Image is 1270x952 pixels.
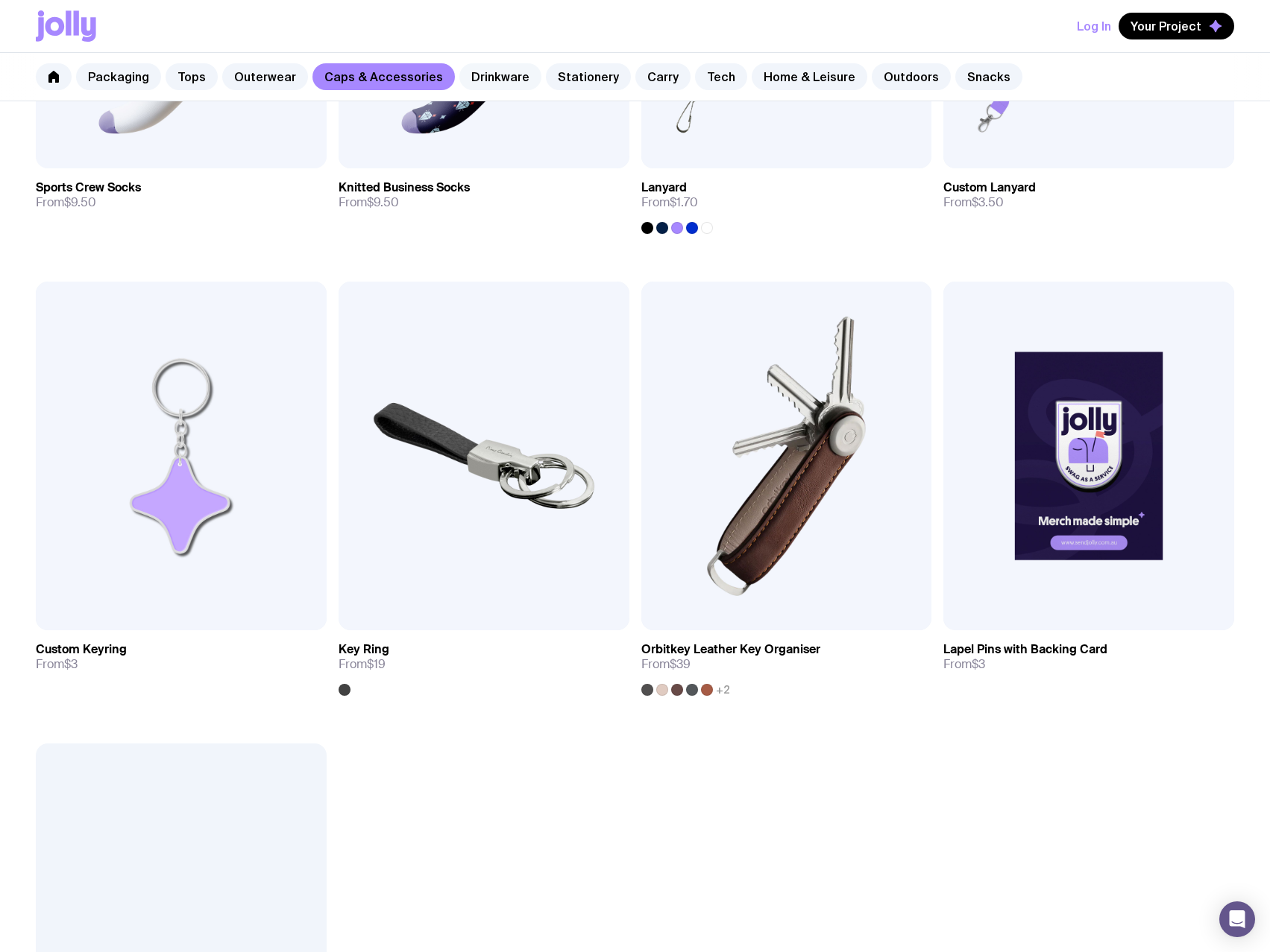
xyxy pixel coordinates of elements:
[641,180,687,195] h3: Lanyard
[339,195,399,210] span: From
[641,642,820,657] h3: Orbitkey Leather Key Organiser
[1219,901,1255,937] div: Open Intercom Messenger
[1077,13,1111,39] button: Log In
[695,63,747,90] a: Tech
[943,630,1234,684] a: Lapel Pins with Backing CardFrom$3
[339,180,470,195] h3: Knitted Business Socks
[670,194,698,210] span: $1.70
[972,656,985,672] span: $3
[641,630,932,696] a: Orbitkey Leather Key OrganiserFrom$39+2
[36,195,96,210] span: From
[752,63,867,90] a: Home & Leisure
[943,168,1234,222] a: Custom LanyardFrom$3.50
[872,63,951,90] a: Outdoors
[312,63,455,90] a: Caps & Accessories
[943,180,1036,195] h3: Custom Lanyard
[339,657,386,672] span: From
[339,630,629,696] a: Key RingFrom$19
[339,168,629,222] a: Knitted Business SocksFrom$9.50
[972,194,1004,210] span: $3.50
[36,180,141,195] h3: Sports Crew Socks
[36,630,327,684] a: Custom KeyringFrom$3
[546,63,631,90] a: Stationery
[641,168,932,234] a: LanyardFrom$1.70
[367,194,399,210] span: $9.50
[36,642,127,657] h3: Custom Keyring
[1131,19,1201,34] span: Your Project
[943,642,1107,657] h3: Lapel Pins with Backing Card
[943,195,1004,210] span: From
[955,63,1022,90] a: Snacks
[36,657,78,672] span: From
[635,63,691,90] a: Carry
[222,63,308,90] a: Outerwear
[339,642,389,657] h3: Key Ring
[943,657,985,672] span: From
[641,195,698,210] span: From
[670,656,691,672] span: $39
[459,63,541,90] a: Drinkware
[64,656,78,672] span: $3
[36,168,327,222] a: Sports Crew SocksFrom$9.50
[367,656,386,672] span: $19
[716,684,730,696] span: +2
[166,63,218,90] a: Tops
[76,63,161,90] a: Packaging
[64,194,96,210] span: $9.50
[641,657,691,672] span: From
[1119,13,1234,39] button: Your Project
